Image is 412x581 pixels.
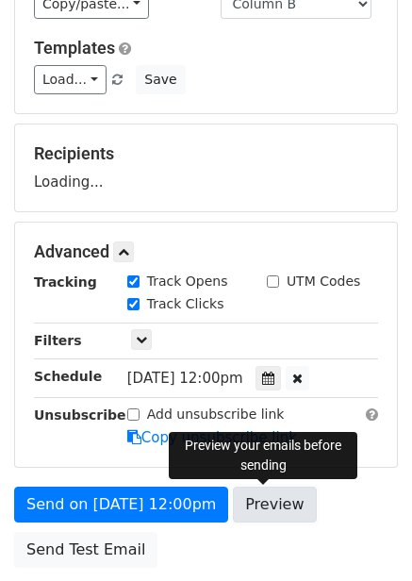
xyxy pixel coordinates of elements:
[34,143,378,192] div: Loading...
[34,241,378,262] h5: Advanced
[287,272,360,291] label: UTM Codes
[233,487,316,523] a: Preview
[14,487,228,523] a: Send on [DATE] 12:00pm
[34,407,126,423] strong: Unsubscribe
[147,405,285,424] label: Add unsubscribe link
[318,490,412,581] iframe: Chat Widget
[34,143,378,164] h5: Recipients
[147,272,228,291] label: Track Opens
[169,432,357,479] div: Preview your emails before sending
[147,294,224,314] label: Track Clicks
[34,369,102,384] strong: Schedule
[127,370,243,387] span: [DATE] 12:00pm
[136,65,185,94] button: Save
[34,65,107,94] a: Load...
[34,333,82,348] strong: Filters
[127,429,297,446] a: Copy unsubscribe link
[14,532,157,568] a: Send Test Email
[34,38,115,58] a: Templates
[34,274,97,290] strong: Tracking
